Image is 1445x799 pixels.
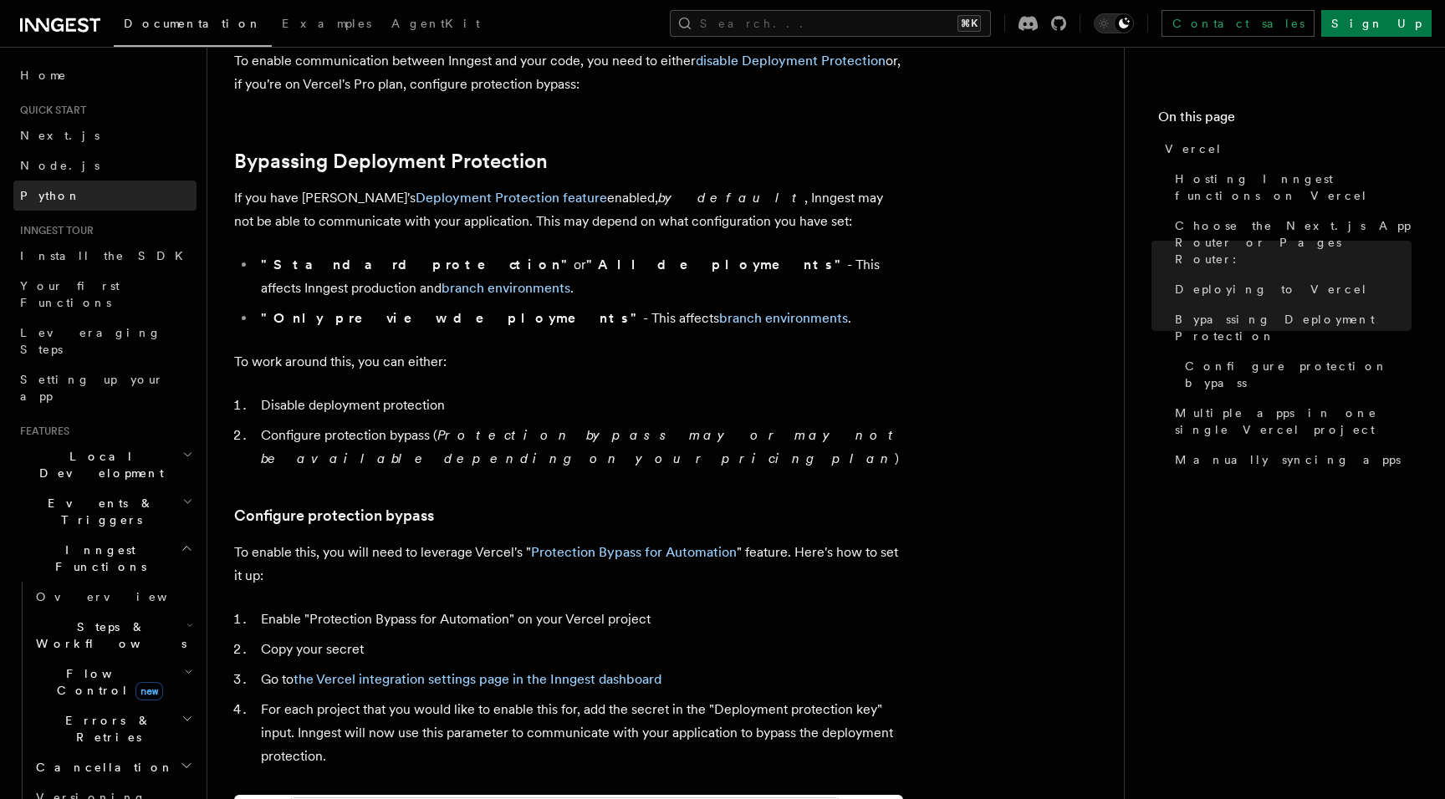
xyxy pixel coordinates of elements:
[29,705,197,752] button: Errors & Retries
[442,280,570,296] a: branch environments
[13,425,69,438] span: Features
[29,752,197,782] button: Cancellation
[391,17,480,30] span: AgentKit
[20,249,193,262] span: Install the SDK
[29,759,174,776] span: Cancellation
[13,104,86,117] span: Quick start
[256,424,903,471] li: Configure protection bypass ( )
[1158,107,1412,134] h4: On this page
[20,129,100,142] span: Next.js
[29,712,181,746] span: Errors & Retries
[20,67,67,84] span: Home
[114,5,272,47] a: Documentation
[29,612,197,659] button: Steps & Workflows
[957,15,981,32] kbd: ⌘K
[13,150,197,181] a: Node.js
[36,590,208,603] span: Overview
[719,310,848,326] a: branch environments
[13,364,197,411] a: Setting up your app
[1168,211,1412,274] a: Choose the Next.js App Router or Pages Router:
[1175,217,1412,267] span: Choose the Next.js App Router or Pages Router:
[13,271,197,318] a: Your first Functions
[670,10,991,37] button: Search...⌘K
[29,618,186,652] span: Steps & Workflows
[1094,13,1134,33] button: Toggle dark mode
[256,394,903,417] li: Disable deployment protection
[282,17,371,30] span: Examples
[531,544,737,560] a: Protection Bypass for Automation
[586,257,847,272] strong: "All deployments"
[20,326,161,356] span: Leveraging Steps
[256,638,903,661] li: Copy your secret
[696,53,886,69] a: disable Deployment Protection
[1168,304,1412,351] a: Bypassing Deployment Protection
[256,608,903,631] li: Enable "Protection Bypass for Automation" on your Vercel project
[29,659,197,705] button: Flow Controlnew
[234,49,903,96] p: To enable communication between Inngest and your code, you need to either or, if you're on Vercel...
[416,190,607,206] a: Deployment Protection feature
[234,504,434,527] a: Configure protection bypass
[234,350,903,374] p: To work around this, you can either:
[124,17,262,30] span: Documentation
[1175,281,1368,298] span: Deploying to Vercel
[381,5,490,45] a: AgentKit
[13,120,197,150] a: Next.js
[1165,140,1223,157] span: Vercel
[13,241,197,271] a: Install the SDK
[13,542,181,575] span: Inngest Functions
[1175,170,1412,204] span: Hosting Inngest functions on Vercel
[20,189,81,202] span: Python
[256,668,903,691] li: Go to
[1175,451,1401,468] span: Manually syncing apps
[13,181,197,211] a: Python
[234,541,903,588] p: To enable this, you will need to leverage Vercel's " " feature. Here's how to set it up:
[13,495,182,528] span: Events & Triggers
[1168,274,1412,304] a: Deploying to Vercel
[29,582,197,612] a: Overview
[1178,351,1412,398] a: Configure protection bypass
[1175,405,1412,438] span: Multiple apps in one single Vercel project
[1168,398,1412,445] a: Multiple apps in one single Vercel project
[13,318,197,364] a: Leveraging Steps
[1168,445,1412,475] a: Manually syncing apps
[658,190,804,206] em: by default
[13,60,197,90] a: Home
[13,224,94,237] span: Inngest tour
[29,665,184,699] span: Flow Control
[272,5,381,45] a: Examples
[256,253,903,300] li: or - This affects Inngest production and .
[234,186,903,233] p: If you have [PERSON_NAME]'s enabled, , Inngest may not be able to communicate with your applicati...
[13,488,197,535] button: Events & Triggers
[1321,10,1432,37] a: Sign Up
[261,257,574,272] strong: "Standard protection"
[20,159,100,172] span: Node.js
[1175,311,1412,344] span: Bypassing Deployment Protection
[256,307,903,330] li: - This affects .
[13,441,197,488] button: Local Development
[13,448,182,481] span: Local Development
[20,373,164,403] span: Setting up your app
[1168,164,1412,211] a: Hosting Inngest functions on Vercel
[1185,358,1412,391] span: Configure protection bypass
[135,682,163,700] span: new
[1158,134,1412,164] a: Vercel
[294,671,661,687] a: the Vercel integration settings page in the Inngest dashboard
[256,698,903,768] li: For each project that you would like to enable this for, add the secret in the "Deployment protec...
[1162,10,1315,37] a: Contact sales
[261,310,643,326] strong: "Only preview deployments"
[261,427,901,466] em: Protection bypass may or may not be available depending on your pricing plan
[20,279,120,309] span: Your first Functions
[13,535,197,582] button: Inngest Functions
[234,150,548,173] a: Bypassing Deployment Protection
